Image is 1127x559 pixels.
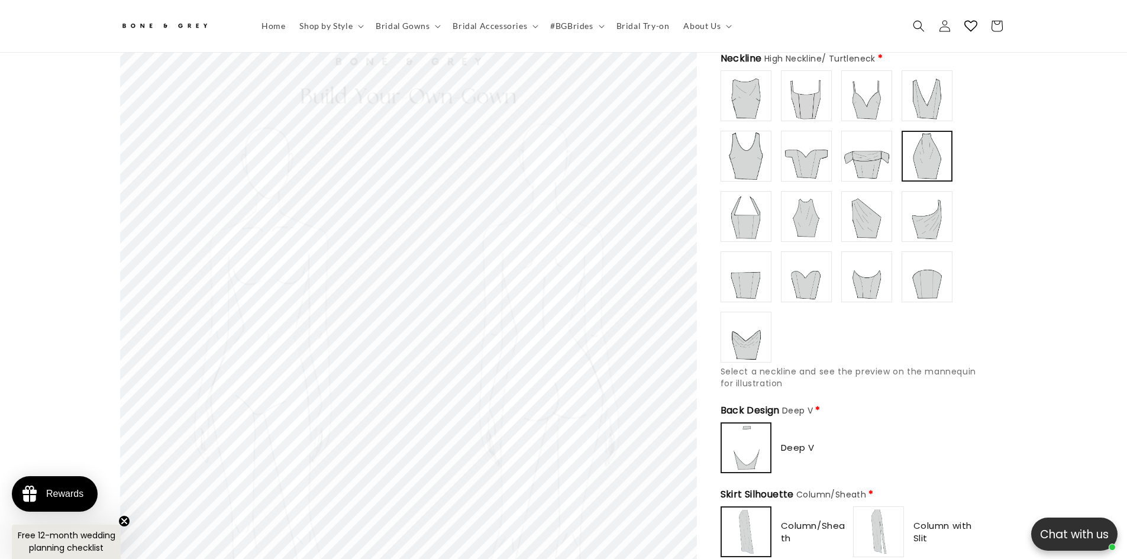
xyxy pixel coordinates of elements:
[1031,526,1118,543] p: Chat with us
[809,18,887,38] button: Write a review
[843,133,890,180] img: https://cdn.shopify.com/s/files/1/0750/3832/7081/files/off-shoulder_straight_69b741a5-1f6f-40ba-9...
[783,133,830,180] img: https://cdn.shopify.com/s/files/1/0750/3832/7081/files/off-shoulder_sweetheart_1bdca986-a4a1-4613...
[79,67,131,77] a: Write a review
[723,425,769,471] img: https://cdn.shopify.com/s/files/1/0750/3832/7081/files/halter_back_b773af6b-74e1-4bf8-900b-a0e409...
[12,525,121,559] div: Free 12-month wedding planning checklistClose teaser
[609,14,677,38] a: Bridal Try-on
[616,21,670,31] span: Bridal Try-on
[843,72,890,119] img: https://cdn.shopify.com/s/files/1/0750/3832/7081/files/v_neck_thin_straps_4722d919-4ab4-454d-8566...
[721,487,867,502] span: Skirt Silhouette
[903,253,951,300] img: https://cdn.shopify.com/s/files/1/0750/3832/7081/files/crescent_strapless_82f07324-8705-4873-92d2...
[445,14,543,38] summary: Bridal Accessories
[783,253,830,300] img: https://cdn.shopify.com/s/files/1/0750/3832/7081/files/sweetheart_strapless_7aea53ca-b593-4872-9c...
[120,17,209,36] img: Bone and Grey Bridal
[855,508,902,555] img: https://cdn.shopify.com/s/files/1/0750/3832/7081/files/column_with_slit_95bf325b-2d13-487d-92d3-c...
[843,253,890,300] img: https://cdn.shopify.com/s/files/1/0750/3832/7081/files/cateye_scoop_30b75c68-d5e8-4bfa-8763-e7190...
[722,72,770,119] img: https://cdn.shopify.com/s/files/1/0750/3832/7081/files/boat_neck_e90dd235-88bb-46b2-8369-a1b9d139...
[782,405,813,416] span: Deep V
[781,441,815,454] span: Deep V
[906,13,932,39] summary: Search
[676,14,737,38] summary: About Us
[453,21,527,31] span: Bridal Accessories
[721,51,876,66] span: Neckline
[903,72,951,119] img: https://cdn.shopify.com/s/files/1/0750/3832/7081/files/v-neck_thick_straps_d2901628-028e-49ea-b62...
[722,253,770,300] img: https://cdn.shopify.com/s/files/1/0750/3832/7081/files/straight_strapless_18c662df-be54-47ef-b3bf...
[721,403,813,418] span: Back Design
[721,366,976,389] span: Select a neckline and see the preview on the mannequin for illustration
[723,509,769,555] img: https://cdn.shopify.com/s/files/1/0750/3832/7081/files/column_b63d2362-462d-4147-b160-3913c547a70...
[722,133,770,180] img: https://cdn.shopify.com/s/files/1/0750/3832/7081/files/round_neck.png?v=1756872555
[299,21,353,31] span: Shop by Style
[46,489,83,499] div: Rewards
[115,12,243,40] a: Bone and Grey Bridal
[254,14,292,38] a: Home
[783,72,830,119] img: https://cdn.shopify.com/s/files/1/0750/3832/7081/files/square_7e0562ac-aecd-41ee-8590-69b11575ecc...
[683,21,721,31] span: About Us
[903,193,951,240] img: https://cdn.shopify.com/s/files/1/0750/3832/7081/files/asymmetric_thin_a5500f79-df9c-4d9e-8e7b-99...
[781,519,848,544] span: Column/Sheath
[722,193,770,240] img: https://cdn.shopify.com/s/files/1/0750/3832/7081/files/halter_straight_f0d600c4-90f4-4503-a970-e6...
[261,21,285,31] span: Home
[904,133,950,179] img: https://cdn.shopify.com/s/files/1/0750/3832/7081/files/high_neck.png?v=1756803384
[118,515,130,527] button: Close teaser
[376,21,430,31] span: Bridal Gowns
[550,21,593,31] span: #BGBrides
[764,53,876,64] span: High Neckline/ Turtleneck
[543,14,609,38] summary: #BGBrides
[18,529,115,554] span: Free 12-month wedding planning checklist
[913,519,981,544] span: Column with Slit
[722,314,770,361] img: https://cdn.shopify.com/s/files/1/0750/3832/7081/files/v-neck_strapless_e6e16057-372c-4ed6-ad8b-8...
[796,489,866,500] span: Column/Sheath
[292,14,369,38] summary: Shop by Style
[1031,518,1118,551] button: Open chatbox
[843,193,890,240] img: https://cdn.shopify.com/s/files/1/0750/3832/7081/files/asymmetric_thick_aca1e7e1-7e80-4ab6-9dbb-1...
[783,193,830,240] img: https://cdn.shopify.com/s/files/1/0750/3832/7081/files/halter.png?v=1756872993
[369,14,445,38] summary: Bridal Gowns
